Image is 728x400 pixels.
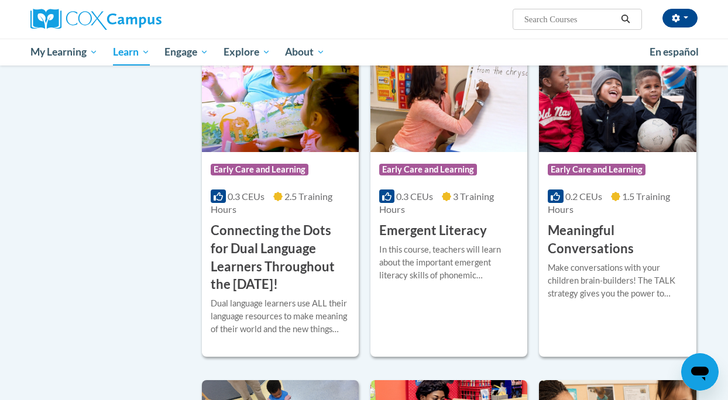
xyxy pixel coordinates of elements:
span: 0.3 CEUs [396,191,433,202]
button: Account Settings [662,9,698,27]
a: Course LogoEarly Care and Learning0.2 CEUs1.5 Training Hours Meaningful ConversationsMake convers... [539,33,696,357]
img: Course Logo [202,33,359,152]
a: My Learning [23,39,105,65]
span: Explore [224,45,270,59]
h3: Emergent Literacy [379,222,487,240]
span: 0.2 CEUs [565,191,602,202]
input: Search Courses [523,12,617,26]
span: Engage [164,45,208,59]
span: Learn [113,45,150,59]
img: Course Logo [370,33,527,152]
div: Dual language learners use ALL their language resources to make meaning of their world and the ne... [211,297,350,336]
div: Main menu [22,39,706,65]
div: In this course, teachers will learn about the important emergent literacy skills of phonemic awar... [379,243,518,282]
span: 0.3 CEUs [228,191,265,202]
span: Early Care and Learning [548,164,645,175]
span: My Learning [30,45,98,59]
a: Course LogoEarly Care and Learning0.3 CEUs3 Training Hours Emergent LiteracyIn this course, teach... [370,33,527,357]
span: Early Care and Learning [379,164,477,175]
a: En español [642,40,706,64]
button: Search [617,12,634,26]
img: Course Logo [539,33,696,152]
span: About [285,45,325,59]
a: Engage [157,39,216,65]
div: Make conversations with your children brain-builders! The TALK strategy gives you the power to en... [548,261,687,300]
a: Learn [105,39,157,65]
a: About [278,39,333,65]
h3: Meaningful Conversations [548,222,687,258]
span: Early Care and Learning [211,164,308,175]
a: Explore [216,39,278,65]
iframe: Button to launch messaging window [681,353,719,391]
a: Cox Campus [30,9,241,30]
a: Course LogoEarly Care and Learning0.3 CEUs2.5 Training Hours Connecting the Dots for Dual Languag... [202,33,359,357]
span: En español [650,46,699,58]
h3: Connecting the Dots for Dual Language Learners Throughout the [DATE]! [211,222,350,294]
img: Cox Campus [30,9,162,30]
